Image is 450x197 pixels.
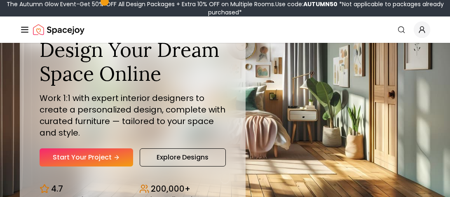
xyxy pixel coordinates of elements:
[140,148,226,167] a: Explore Designs
[33,21,84,38] a: Spacejoy
[40,148,133,167] a: Start Your Project
[151,183,190,195] p: 200,000+
[20,16,430,43] nav: Global
[33,21,84,38] img: Spacejoy Logo
[40,38,226,85] h1: Design Your Dream Space Online
[40,92,226,138] p: Work 1:1 with expert interior designers to create a personalized design, complete with curated fu...
[51,183,63,195] p: 4.7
